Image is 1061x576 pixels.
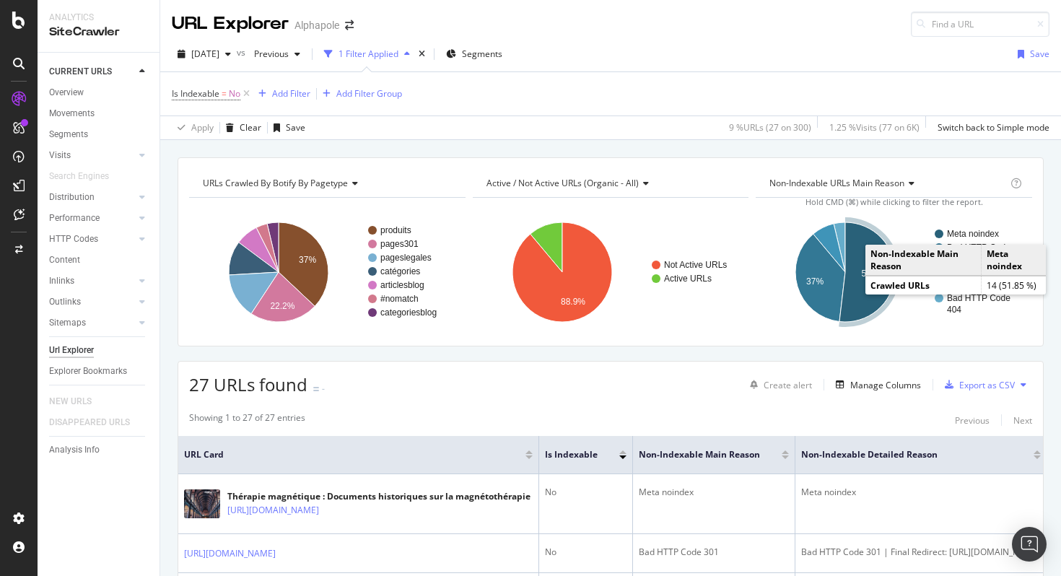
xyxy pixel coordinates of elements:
button: Add Filter Group [317,85,402,102]
div: Overview [49,85,84,100]
div: Add Filter [272,87,310,100]
button: Segments [440,43,508,66]
div: Bad HTTP Code 301 [639,546,789,559]
button: 1 Filter Applied [318,43,416,66]
text: Bad HTTP Code [947,243,1010,253]
div: Open Intercom Messenger [1012,527,1047,562]
img: main image [184,489,220,518]
span: Non-Indexable Main Reason [639,448,760,461]
a: Outlinks [49,294,135,310]
div: 1.25 % Visits ( 77 on 6K ) [829,121,920,134]
button: Export as CSV [939,373,1015,396]
text: #nomatch [380,294,419,304]
a: Movements [49,106,149,121]
span: Previous [248,48,289,60]
button: Save [268,116,305,139]
td: Meta noindex [981,245,1046,276]
div: NEW URLS [49,394,92,409]
text: 37% [806,276,824,287]
div: Switch back to Simple mode [938,121,1049,134]
div: Content [49,253,80,268]
text: catégories [380,266,420,276]
div: Analysis Info [49,442,100,458]
div: Next [1013,414,1032,427]
a: Search Engines [49,169,123,184]
button: Previous [955,411,990,429]
div: Apply [191,121,214,134]
a: Sitemaps [49,315,135,331]
button: Save [1012,43,1049,66]
div: Alphapole [294,18,339,32]
button: Apply [172,116,214,139]
div: No [545,486,626,499]
text: 88.9% [561,297,585,307]
text: Active URLs [664,274,712,284]
div: DISAPPEARED URLS [49,415,130,430]
div: Save [286,121,305,134]
div: Distribution [49,190,95,205]
a: Performance [49,211,135,226]
text: 51.9% [862,269,886,279]
span: Hold CMD (⌘) while clicking to filter the report. [805,196,983,207]
div: Search Engines [49,169,109,184]
h4: Active / Not Active URLs [484,172,736,195]
h4: Non-Indexable URLs Main Reason [767,172,1008,195]
div: HTTP Codes [49,232,98,247]
a: Distribution [49,190,135,205]
div: Thérapie magnétique : Documents historiques sur la magnétothérapie [227,490,530,503]
span: Is Indexable [545,448,598,461]
text: pages301 [380,239,419,249]
div: Url Explorer [49,343,94,358]
div: Sitemaps [49,315,86,331]
input: Find a URL [911,12,1049,37]
td: 14 (51.85 %) [981,276,1046,295]
div: A chart. [756,209,1029,335]
div: Create alert [764,379,812,391]
div: Movements [49,106,95,121]
div: Save [1030,48,1049,60]
a: Analysis Info [49,442,149,458]
span: Non-Indexable Detailed Reason [801,448,1012,461]
span: Non-Indexable URLs Main Reason [769,177,904,189]
div: Explorer Bookmarks [49,364,127,379]
a: CURRENT URLS [49,64,135,79]
svg: A chart. [473,209,746,335]
div: Export as CSV [959,379,1015,391]
div: Inlinks [49,274,74,289]
a: NEW URLS [49,394,106,409]
text: produits [380,225,411,235]
div: Manage Columns [850,379,921,391]
a: HTTP Codes [49,232,135,247]
span: URLs Crawled By Botify By pagetype [203,177,348,189]
button: Previous [248,43,306,66]
div: Visits [49,148,71,163]
div: 1 Filter Applied [339,48,398,60]
a: Segments [49,127,149,142]
span: = [222,87,227,100]
a: Overview [49,85,149,100]
button: Switch back to Simple mode [932,116,1049,139]
text: 404 [947,305,961,315]
div: SiteCrawler [49,24,148,40]
div: Outlinks [49,294,81,310]
td: Non-Indexable Main Reason [865,245,981,276]
span: Is Indexable [172,87,219,100]
button: Next [1013,411,1032,429]
div: - [322,383,325,395]
a: Url Explorer [49,343,149,358]
div: No [545,546,626,559]
div: Analytics [49,12,148,24]
a: Content [49,253,149,268]
span: vs [237,46,248,58]
div: URL Explorer [172,12,289,36]
text: 37% [299,255,316,265]
a: Explorer Bookmarks [49,364,149,379]
span: Segments [462,48,502,60]
text: Bad HTTP Code [947,293,1010,303]
div: Segments [49,127,88,142]
button: Add Filter [253,85,310,102]
button: Create alert [744,373,812,396]
a: DISAPPEARED URLS [49,415,144,430]
div: Meta noindex [801,486,1041,499]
